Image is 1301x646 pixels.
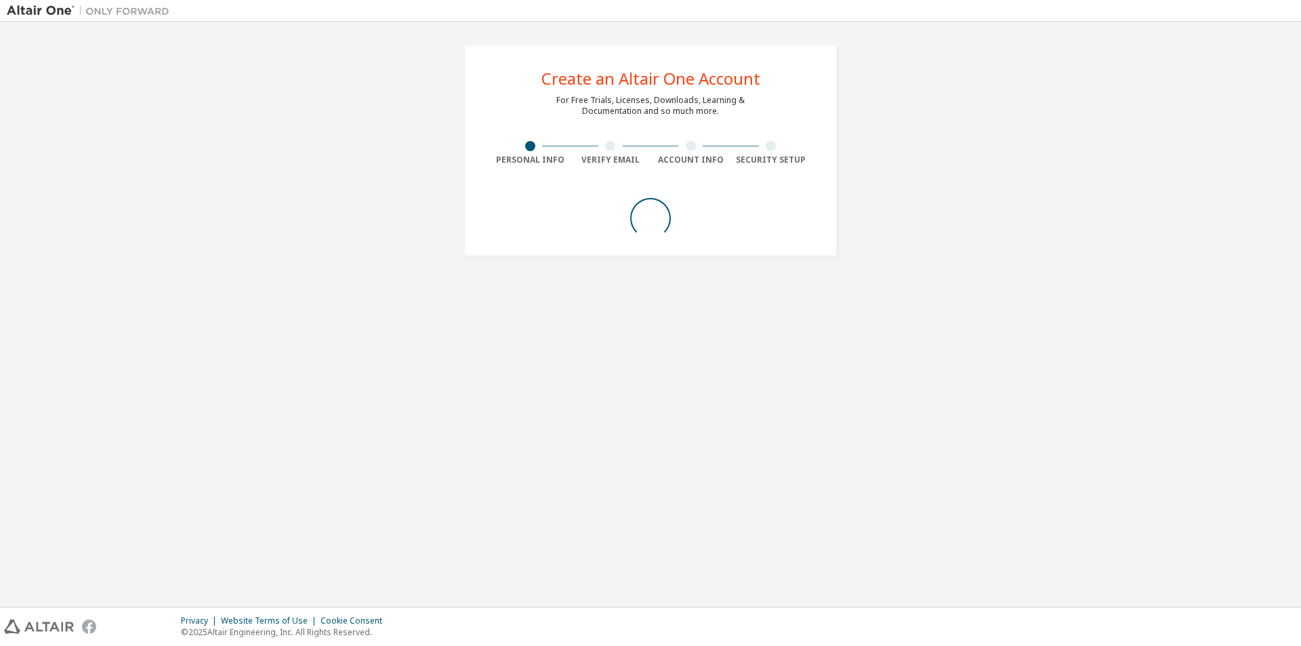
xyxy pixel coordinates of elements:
[321,615,390,626] div: Cookie Consent
[7,4,176,18] img: Altair One
[181,626,390,638] p: © 2025 Altair Engineering, Inc. All Rights Reserved.
[490,155,571,165] div: Personal Info
[221,615,321,626] div: Website Terms of Use
[731,155,812,165] div: Security Setup
[571,155,651,165] div: Verify Email
[650,155,731,165] div: Account Info
[181,615,221,626] div: Privacy
[82,620,96,634] img: facebook.svg
[556,95,745,117] div: For Free Trials, Licenses, Downloads, Learning & Documentation and so much more.
[541,70,760,87] div: Create an Altair One Account
[4,620,74,634] img: altair_logo.svg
